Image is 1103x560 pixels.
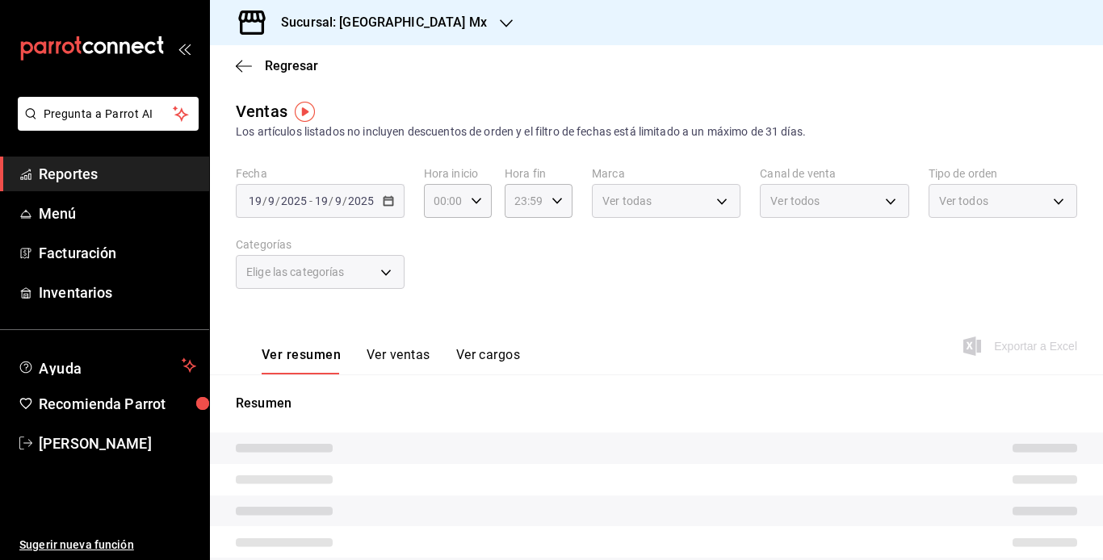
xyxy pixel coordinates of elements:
[11,117,199,134] a: Pregunta a Parrot AI
[39,203,196,224] span: Menú
[39,282,196,303] span: Inventarios
[314,194,329,207] input: --
[39,356,175,375] span: Ayuda
[456,347,521,374] button: Ver cargos
[44,106,174,123] span: Pregunta a Parrot AI
[939,193,988,209] span: Ver todos
[334,194,342,207] input: --
[262,194,267,207] span: /
[39,393,196,415] span: Recomienda Parrot
[248,194,262,207] input: --
[280,194,308,207] input: ----
[347,194,375,207] input: ----
[18,97,199,131] button: Pregunta a Parrot AI
[39,433,196,454] span: [PERSON_NAME]
[265,58,318,73] span: Regresar
[602,193,652,209] span: Ver todas
[19,537,196,554] span: Sugerir nueva función
[267,194,275,207] input: --
[236,239,405,250] label: Categorías
[236,394,1077,413] p: Resumen
[39,242,196,264] span: Facturación
[342,194,347,207] span: /
[236,168,405,179] label: Fecha
[770,193,820,209] span: Ver todos
[236,123,1077,140] div: Los artículos listados no incluyen descuentos de orden y el filtro de fechas está limitado a un m...
[178,42,191,55] button: open_drawer_menu
[236,99,287,123] div: Ventas
[39,163,196,185] span: Reportes
[929,168,1077,179] label: Tipo de orden
[268,13,487,32] h3: Sucursal: [GEOGRAPHIC_DATA] Mx
[295,102,315,122] img: Tooltip marker
[329,194,333,207] span: /
[760,168,908,179] label: Canal de venta
[236,58,318,73] button: Regresar
[246,264,345,280] span: Elige las categorías
[367,347,430,374] button: Ver ventas
[424,168,492,179] label: Hora inicio
[592,168,740,179] label: Marca
[262,347,520,374] div: navigation tabs
[262,347,341,374] button: Ver resumen
[275,194,280,207] span: /
[309,194,312,207] span: -
[505,168,572,179] label: Hora fin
